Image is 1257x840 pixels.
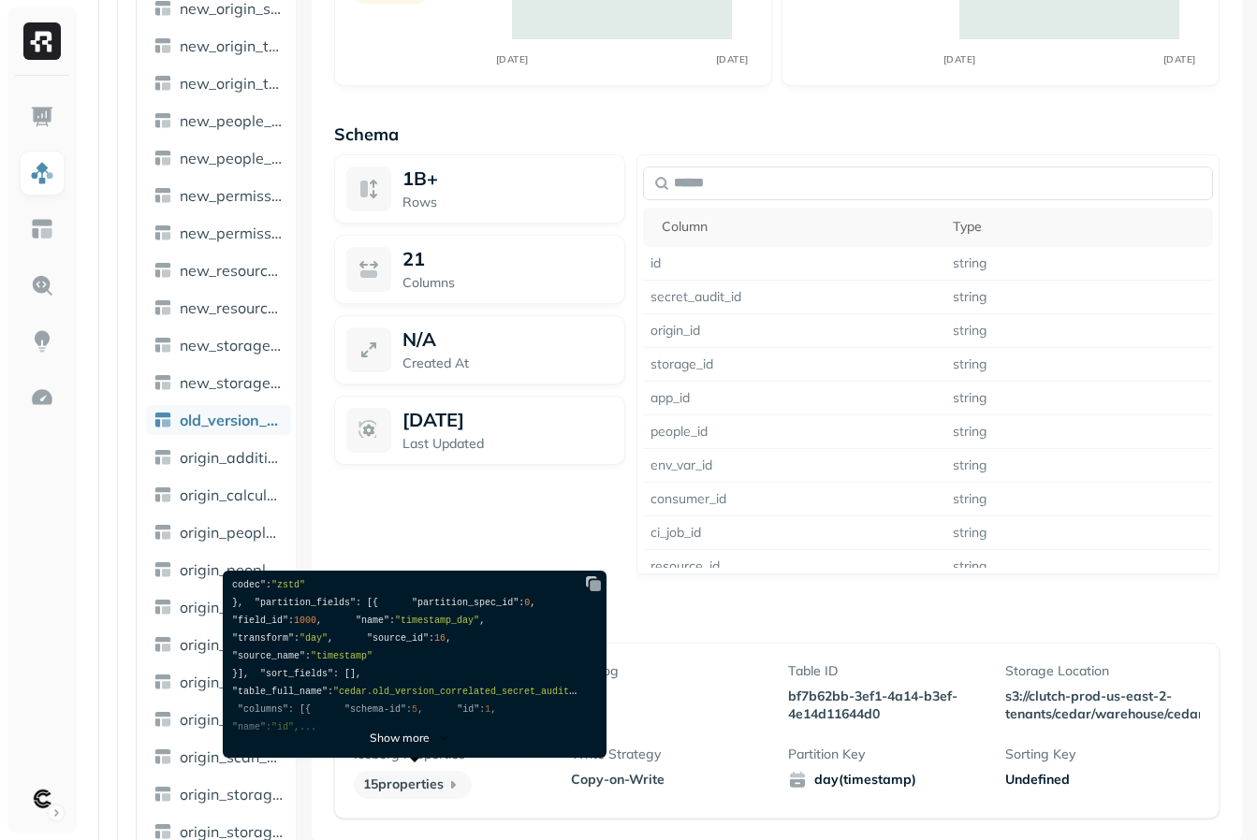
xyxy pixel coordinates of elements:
[571,771,766,789] p: Copy-on-Write
[294,633,300,644] span: :
[146,106,291,136] a: new_people_storage_table
[266,580,271,590] span: :
[180,149,284,167] span: new_people_storage_view
[30,161,54,185] img: Assets
[153,261,172,280] img: table
[479,616,485,626] span: ,
[446,633,451,644] span: ,
[153,149,172,167] img: table
[788,662,983,680] p: Table ID
[153,448,172,467] img: table
[153,186,172,205] img: table
[643,448,944,482] td: env_var_id
[945,247,1213,281] td: string
[232,598,243,608] span: },
[1163,53,1196,65] tspan: [DATE]
[146,742,291,772] a: origin_scan_finding_table
[29,786,55,812] img: Clutch
[356,598,373,608] span: : [
[153,411,172,429] img: table
[571,688,766,705] p: glue
[260,669,333,679] span: "sort_fields"
[1005,662,1200,680] p: Storage Location
[945,313,1213,347] td: string
[153,673,172,691] img: table
[146,143,291,173] a: new_people_storage_view
[23,22,61,60] img: Ryft
[180,485,284,504] span: origin_calculated_view
[402,355,613,372] p: Created At
[146,630,291,659] a: origin_permission_view
[180,523,284,542] span: origin_people_table
[180,673,284,691] span: origin_resource_table
[146,181,291,210] a: new_permission_storage_table
[412,598,519,608] span: "partition_spec_id"
[945,414,1213,448] td: string
[643,482,944,515] td: consumer_id
[232,633,294,644] span: "transform"
[146,704,291,734] a: origin_resource_view
[153,485,172,504] img: table
[146,330,291,360] a: new_storage_tag_table
[180,36,284,55] span: new_origin_tag_table
[402,274,613,292] p: Columns
[153,224,172,242] img: table
[180,411,284,429] span: old_version_correlated_secret_audit_opscr_datatypes
[146,592,291,622] a: origin_permission_table
[643,247,944,281] td: id
[180,560,284,579] span: origin_people_view
[305,651,311,661] span: :
[395,616,479,626] span: "timestamp_day"
[643,280,944,313] td: secret_audit_id
[30,217,54,241] img: Asset Explorer
[354,771,472,799] p: 15 properties
[146,667,291,697] a: origin_resource_table
[153,111,172,130] img: table
[643,549,944,583] td: resource_id
[146,368,291,398] a: new_storage_tag_view
[643,313,944,347] td: origin_id
[30,273,54,297] img: Query Explorer
[334,612,1220,633] p: Table Properties
[943,53,976,65] tspan: [DATE]
[402,435,613,453] p: Last Updated
[180,635,284,654] span: origin_permission_view
[232,616,288,626] span: "field_id"
[180,373,284,392] span: new_storage_tag_view
[146,480,291,510] a: origin_calculated_view
[402,327,436,351] p: N/A
[153,36,172,55] img: table
[953,218,1206,236] div: Type
[146,218,291,248] a: new_permission_storage_view
[180,448,284,467] span: origin_additional_data_table
[146,31,291,61] a: new_origin_tag_table
[496,53,529,65] tspan: [DATE]
[294,616,316,626] span: 1000
[232,687,328,697] span: "table_full_name"
[333,683,665,698] span: "cedar.old_version_correlated_secret_audit_opscr_datatypes"
[271,580,305,590] span: "zstd"
[153,785,172,804] img: table
[180,74,284,93] span: new_origin_tag_view
[153,336,172,355] img: table
[662,218,937,236] div: Column
[146,779,291,809] a: origin_storage_table
[288,616,294,626] span: :
[788,746,983,763] p: Partition Key
[180,298,284,317] span: new_resource_storage_view
[788,771,983,789] span: day(timestamp)
[146,293,291,323] a: new_resource_storage_view
[571,662,766,680] p: Catalog
[232,669,238,679] span: }
[30,329,54,354] img: Insights
[1005,746,1200,763] p: Sorting Key
[153,710,172,729] img: table
[328,687,333,697] span: :
[643,515,944,549] td: ci_job_id
[643,414,944,448] td: people_id
[402,247,425,270] p: 21
[153,747,172,766] img: table
[584,574,603,593] img: Copy
[524,598,530,608] span: 0
[945,381,1213,414] td: string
